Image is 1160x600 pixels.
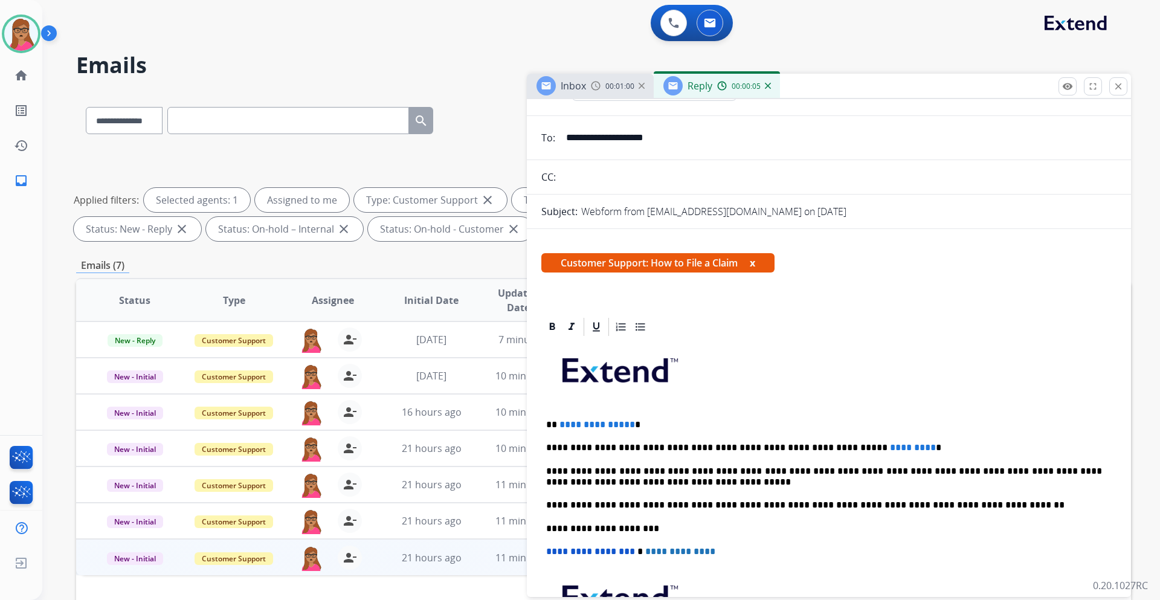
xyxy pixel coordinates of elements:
[107,479,163,492] span: New - Initial
[195,334,273,347] span: Customer Support
[255,188,349,212] div: Assigned to me
[107,443,163,456] span: New - Initial
[750,256,755,270] button: x
[368,217,533,241] div: Status: On-hold - Customer
[343,405,357,419] mat-icon: person_remove
[4,17,38,51] img: avatar
[14,68,28,83] mat-icon: home
[541,253,775,273] span: Customer Support: How to File a Claim
[354,188,507,212] div: Type: Customer Support
[108,334,163,347] span: New - Reply
[195,479,273,492] span: Customer Support
[402,551,462,564] span: 21 hours ago
[343,514,357,528] mat-icon: person_remove
[195,407,273,419] span: Customer Support
[612,318,630,336] div: Ordered List
[74,193,139,207] p: Applied filters:
[119,293,150,308] span: Status
[480,193,495,207] mat-icon: close
[416,369,446,382] span: [DATE]
[195,515,273,528] span: Customer Support
[512,188,670,212] div: Type: Shipping Protection
[76,258,129,273] p: Emails (7)
[343,550,357,565] mat-icon: person_remove
[581,204,846,219] p: Webform from [EMAIL_ADDRESS][DOMAIN_NAME] on [DATE]
[404,293,459,308] span: Initial Date
[561,79,586,92] span: Inbox
[732,82,761,91] span: 00:00:05
[299,436,323,462] img: agent-avatar
[562,318,581,336] div: Italic
[506,222,521,236] mat-icon: close
[144,188,250,212] div: Selected agents: 1
[491,286,546,315] span: Updated Date
[337,222,351,236] mat-icon: close
[416,333,446,346] span: [DATE]
[76,53,1131,77] h2: Emails
[343,477,357,492] mat-icon: person_remove
[195,443,273,456] span: Customer Support
[14,103,28,118] mat-icon: list_alt
[543,318,561,336] div: Bold
[299,364,323,389] img: agent-avatar
[495,551,565,564] span: 11 minutes ago
[1093,578,1148,593] p: 0.20.1027RC
[195,552,273,565] span: Customer Support
[1062,81,1073,92] mat-icon: remove_red_eye
[495,405,565,419] span: 10 minutes ago
[402,442,462,455] span: 21 hours ago
[223,293,245,308] span: Type
[14,138,28,153] mat-icon: history
[299,509,323,534] img: agent-avatar
[195,370,273,383] span: Customer Support
[312,293,354,308] span: Assignee
[541,131,555,145] p: To:
[107,552,163,565] span: New - Initial
[495,514,565,527] span: 11 minutes ago
[495,478,565,491] span: 11 minutes ago
[495,442,565,455] span: 10 minutes ago
[107,370,163,383] span: New - Initial
[343,332,357,347] mat-icon: person_remove
[414,114,428,128] mat-icon: search
[402,405,462,419] span: 16 hours ago
[299,327,323,353] img: agent-avatar
[587,318,605,336] div: Underline
[206,217,363,241] div: Status: On-hold – Internal
[402,514,462,527] span: 21 hours ago
[299,400,323,425] img: agent-avatar
[1087,81,1098,92] mat-icon: fullscreen
[688,79,712,92] span: Reply
[495,369,565,382] span: 10 minutes ago
[299,546,323,571] img: agent-avatar
[541,170,556,184] p: CC:
[343,441,357,456] mat-icon: person_remove
[631,318,649,336] div: Bullet List
[541,204,578,219] p: Subject:
[14,173,28,188] mat-icon: inbox
[107,515,163,528] span: New - Initial
[299,473,323,498] img: agent-avatar
[605,82,634,91] span: 00:01:00
[343,369,357,383] mat-icon: person_remove
[175,222,189,236] mat-icon: close
[498,333,563,346] span: 7 minutes ago
[74,217,201,241] div: Status: New - Reply
[107,407,163,419] span: New - Initial
[1113,81,1124,92] mat-icon: close
[402,478,462,491] span: 21 hours ago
